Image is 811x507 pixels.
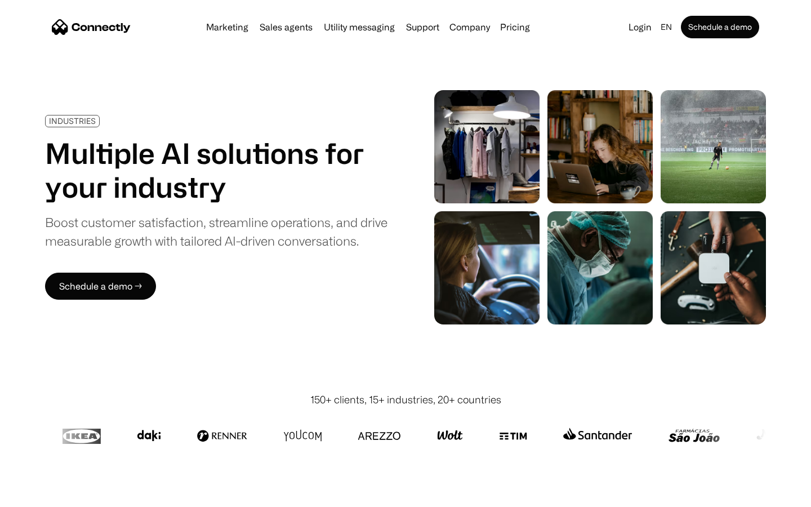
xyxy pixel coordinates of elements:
div: Company [449,19,490,35]
a: Schedule a demo → [45,273,156,300]
a: Schedule a demo [681,16,759,38]
a: Sales agents [255,23,317,32]
div: Company [446,19,493,35]
div: en [661,19,672,35]
ul: Language list [23,487,68,503]
a: Utility messaging [319,23,399,32]
a: Login [624,19,656,35]
div: 150+ clients, 15+ industries, 20+ countries [310,392,501,407]
aside: Language selected: English [11,486,68,503]
a: home [52,19,131,35]
a: Pricing [496,23,534,32]
a: Support [402,23,444,32]
a: Marketing [202,23,253,32]
h1: Multiple AI solutions for your industry [45,136,387,204]
div: Boost customer satisfaction, streamline operations, and drive measurable growth with tailored AI-... [45,213,387,250]
div: en [656,19,679,35]
div: INDUSTRIES [49,117,96,125]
